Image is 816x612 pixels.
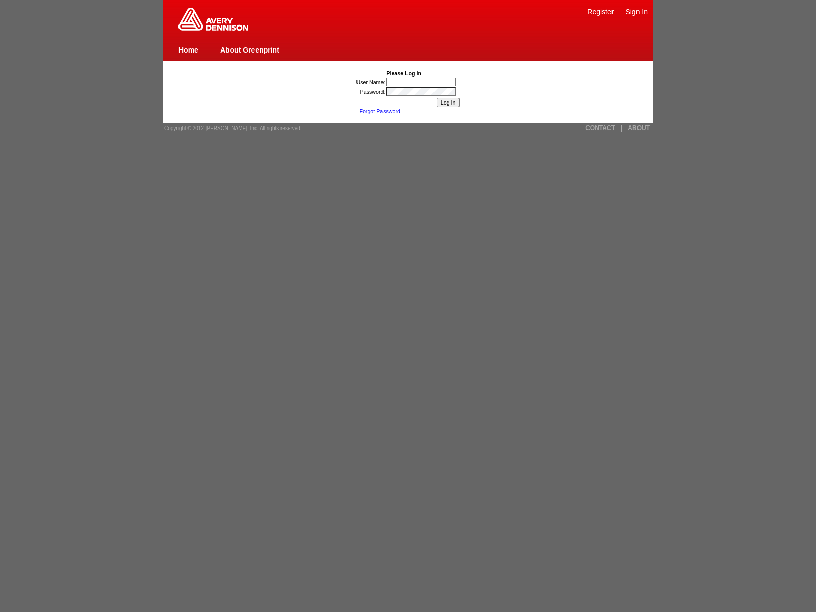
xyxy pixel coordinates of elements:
a: Sign In [625,8,648,16]
a: Register [587,8,614,16]
input: Log In [437,98,460,107]
a: Greenprint [178,25,248,32]
a: ABOUT [628,124,650,132]
a: | [621,124,622,132]
b: Please Log In [386,70,421,76]
a: Home [178,46,198,54]
a: CONTACT [585,124,615,132]
img: Home [178,8,248,31]
a: About Greenprint [220,46,279,54]
span: Copyright © 2012 [PERSON_NAME], Inc. All rights reserved. [164,125,302,131]
a: Forgot Password [359,108,400,114]
label: User Name: [356,79,386,85]
label: Password: [360,89,386,95]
